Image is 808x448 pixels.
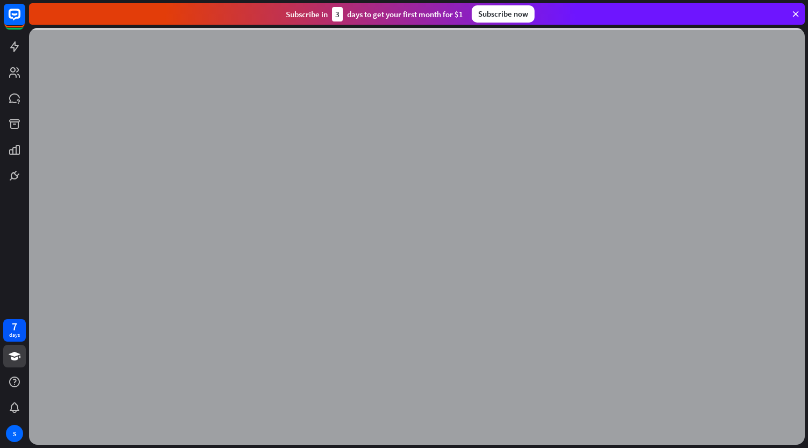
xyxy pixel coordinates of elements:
[3,319,26,342] a: 7 days
[286,7,463,21] div: Subscribe in days to get your first month for $1
[12,322,17,331] div: 7
[472,5,535,23] div: Subscribe now
[332,7,343,21] div: 3
[9,331,20,339] div: days
[6,425,23,442] div: S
